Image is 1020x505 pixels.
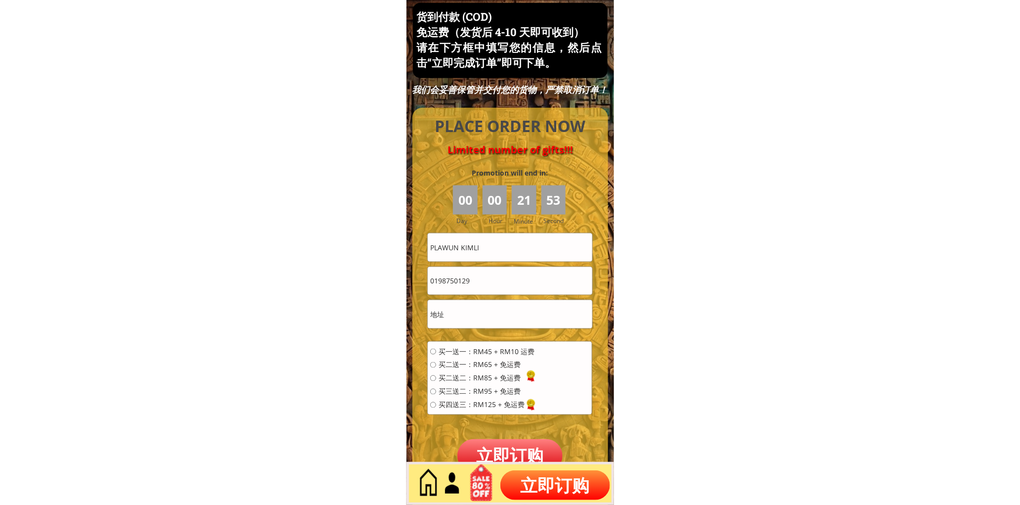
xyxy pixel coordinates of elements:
[489,216,509,226] h3: Hour
[457,439,563,472] p: 立即订购
[439,375,534,382] span: 买二送二：RM85 + 免运费
[439,388,534,395] span: 买三送二：RM95 + 免运费
[500,470,610,500] p: 立即订购
[514,217,535,226] h3: Minute
[416,9,602,70] h3: 货到付款 (COD) 免运费（发货后 4-10 天即可收到） 请在下方框中填写您的信息，然后点击“立即完成订单”即可下单。
[544,216,568,226] h3: Second
[454,168,566,179] h3: Promotion will end in:
[439,362,534,368] span: 买二送一：RM65 + 免运费
[439,402,534,409] span: 买四送三：RM125 + 免运费
[424,144,597,156] h4: Limited number of gifts!!!
[428,233,592,261] input: 姓名
[456,216,481,226] h3: Day
[439,348,534,355] span: 买一送一：RM45 + RM10 运费
[411,84,609,95] div: 我们会妥善保管并交付您的货物，严禁取消订单！
[428,267,592,295] input: 电话
[424,115,597,138] h4: PLACE ORDER NOW
[428,300,592,328] input: 地址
